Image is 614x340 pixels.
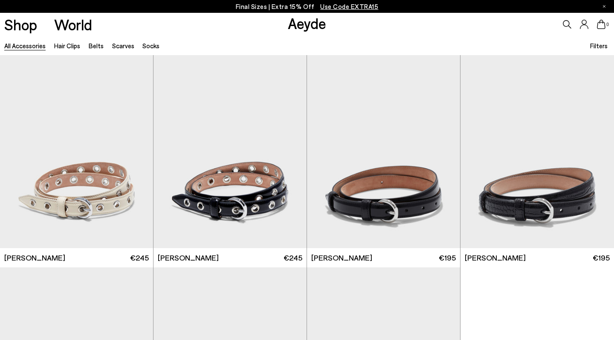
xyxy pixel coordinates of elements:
span: Navigate to /collections/ss25-final-sizes [320,3,378,10]
a: Shop [4,17,37,32]
span: Filters [590,42,608,50]
a: [PERSON_NAME] €195 [307,248,460,267]
a: Hair Clips [54,42,80,50]
span: €245 [130,252,149,263]
img: Reed Eyelet Belt [153,55,307,248]
a: Socks [142,42,159,50]
p: Final Sizes | Extra 15% Off [236,1,379,12]
img: Reed Leather Belt [460,55,614,248]
span: [PERSON_NAME] [465,252,526,263]
span: [PERSON_NAME] [311,252,372,263]
span: €245 [284,252,302,263]
span: €195 [439,252,456,263]
a: [PERSON_NAME] €245 [153,248,307,267]
a: Belts [89,42,104,50]
a: World [54,17,92,32]
a: Aeyde [288,14,326,32]
a: [PERSON_NAME] €195 [460,248,614,267]
span: 0 [605,22,610,27]
span: [PERSON_NAME] [4,252,65,263]
span: €195 [593,252,610,263]
a: All accessories [4,42,46,50]
img: Reed Leather Belt [307,55,460,248]
a: Scarves [112,42,134,50]
a: 0 [597,20,605,29]
span: [PERSON_NAME] [158,252,219,263]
